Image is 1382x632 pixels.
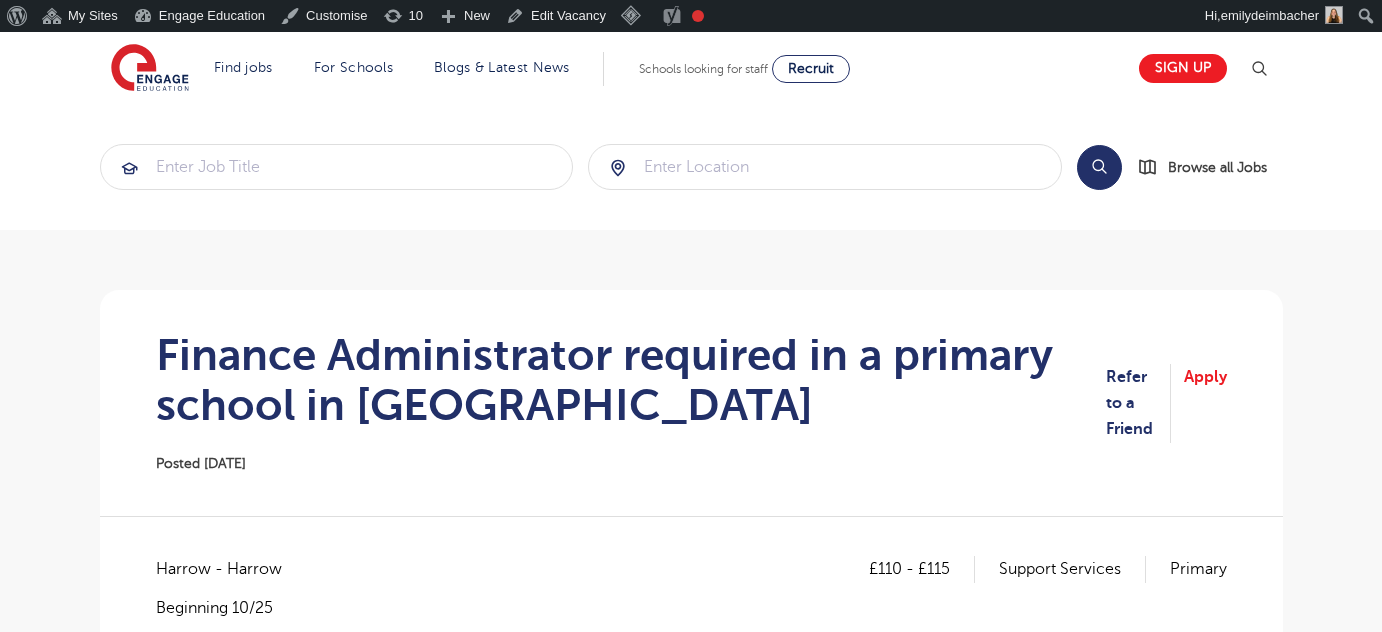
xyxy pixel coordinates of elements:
h1: Finance Administrator required in a primary school in [GEOGRAPHIC_DATA] [156,330,1107,430]
a: Blogs & Latest News [434,60,570,75]
p: Primary [1170,556,1227,582]
img: Engage Education [111,44,189,94]
a: Browse all Jobs [1138,156,1283,179]
span: Browse all Jobs [1168,156,1267,179]
span: emilydeimbacher [1221,8,1319,23]
a: For Schools [314,60,393,75]
a: Refer to a Friend [1106,364,1170,443]
a: Sign up [1139,54,1227,83]
a: Apply [1184,364,1227,443]
div: Focus keyphrase not set [692,10,704,22]
button: Search [1077,145,1122,190]
input: Submit [589,145,1061,189]
p: £110 - £115 [869,556,975,582]
a: Find jobs [214,60,273,75]
p: Support Services [999,556,1146,582]
p: Beginning 10/25 [156,597,302,619]
span: Schools looking for staff [639,62,768,76]
span: Posted [DATE] [156,456,246,471]
span: Recruit [788,61,834,76]
input: Submit [101,145,573,189]
span: Harrow - Harrow [156,556,302,582]
div: Submit [100,144,574,190]
a: Recruit [772,55,850,83]
div: Submit [588,144,1062,190]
